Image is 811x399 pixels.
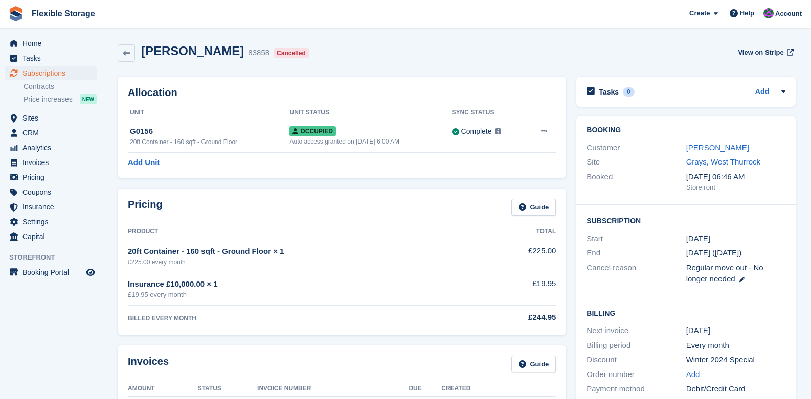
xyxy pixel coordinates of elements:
div: Cancelled [274,48,309,58]
a: menu [5,140,97,155]
div: 0 [623,87,635,97]
div: Payment method [587,383,686,395]
div: 20ft Container - 160 sqft - Ground Floor × 1 [128,246,491,257]
a: menu [5,265,97,279]
div: NEW [80,94,97,104]
span: Create [689,8,710,18]
a: [PERSON_NAME] [686,143,749,152]
a: Contracts [24,82,97,91]
span: Price increases [24,95,73,104]
a: menu [5,111,97,125]
span: Help [740,8,754,18]
a: Grays, West Thurrock [686,157,760,166]
div: Order number [587,369,686,381]
div: Discount [587,354,686,366]
div: End [587,247,686,259]
span: [DATE] ([DATE]) [686,248,742,257]
div: Cancel reason [587,262,686,285]
img: stora-icon-8386f47178a22dfd0bd8f6a31ec36ba5ce8667c1dd55bd0f319d3a0aa187defe.svg [8,6,24,21]
h2: Pricing [128,199,163,216]
div: Storefront [686,182,785,193]
div: 20ft Container - 160 sqft - Ground Floor [130,137,289,147]
span: Home [22,36,84,51]
td: £19.95 [491,272,556,306]
span: Capital [22,229,84,244]
div: Booked [587,171,686,193]
a: menu [5,126,97,140]
div: Site [587,156,686,168]
div: £225.00 every month [128,257,491,267]
th: Product [128,224,491,240]
h2: Allocation [128,87,556,99]
span: Settings [22,215,84,229]
span: Subscriptions [22,66,84,80]
h2: Subscription [587,215,785,225]
div: Winter 2024 Special [686,354,785,366]
time: 2025-05-02 00:00:00 UTC [686,233,710,245]
div: Auto access granted on [DATE] 6:00 AM [289,137,452,146]
h2: Booking [587,126,785,134]
a: Add [686,369,700,381]
a: View on Stripe [734,44,796,61]
span: Insurance [22,200,84,214]
a: Flexible Storage [28,5,99,22]
a: menu [5,229,97,244]
span: Booking Portal [22,265,84,279]
span: CRM [22,126,84,140]
h2: Invoices [128,356,169,372]
div: £19.95 every month [128,290,491,300]
th: Unit [128,105,289,121]
h2: [PERSON_NAME] [141,44,244,58]
div: Debit/Credit Card [686,383,785,395]
h2: Tasks [599,87,619,97]
div: Customer [587,142,686,154]
div: Next invoice [587,325,686,337]
a: menu [5,215,97,229]
a: menu [5,66,97,80]
th: Due [409,381,441,397]
div: BILLED EVERY MONTH [128,314,491,323]
span: Sites [22,111,84,125]
th: Created [441,381,556,397]
span: Pricing [22,170,84,184]
a: menu [5,155,97,170]
span: Tasks [22,51,84,65]
span: Coupons [22,185,84,199]
a: Price increases NEW [24,93,97,105]
a: Preview store [84,266,97,278]
a: menu [5,185,97,199]
th: Invoice Number [257,381,409,397]
span: Analytics [22,140,84,155]
a: menu [5,51,97,65]
th: Unit Status [289,105,452,121]
div: Insurance £10,000.00 × 1 [128,278,491,290]
th: Sync Status [452,105,525,121]
td: £225.00 [491,240,556,272]
span: Regular move out - No longer needed [686,263,763,284]
th: Total [491,224,556,240]
div: G0156 [130,126,289,137]
a: menu [5,170,97,184]
a: Add Unit [128,157,160,169]
span: Account [775,9,802,19]
span: Occupied [289,126,335,136]
a: menu [5,200,97,214]
span: Invoices [22,155,84,170]
span: View on Stripe [738,48,783,58]
a: Guide [511,199,556,216]
th: Amount [128,381,198,397]
div: £244.95 [491,312,556,323]
div: [DATE] 06:46 AM [686,171,785,183]
th: Status [198,381,257,397]
span: Storefront [9,252,102,263]
img: icon-info-grey-7440780725fd019a000dd9b08b2336e03edf1995a4989e88bcd33f0948082b44.svg [495,128,501,134]
div: Every month [686,340,785,351]
div: Complete [461,126,492,137]
div: [DATE] [686,325,785,337]
div: 83858 [248,47,269,59]
a: Guide [511,356,556,372]
a: menu [5,36,97,51]
a: Add [755,86,769,98]
img: Daniel Douglas [763,8,774,18]
div: Start [587,233,686,245]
